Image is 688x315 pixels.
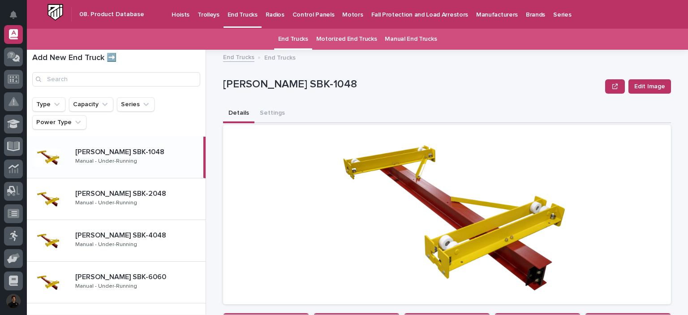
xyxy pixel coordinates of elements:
[4,5,23,24] button: Notifications
[75,229,168,240] p: [PERSON_NAME] SBK-4048
[223,104,254,123] button: Details
[11,11,23,25] div: Notifications
[75,242,137,248] p: Manual - Under-Running
[316,29,377,50] a: Motorized End Trucks
[27,220,206,262] a: [PERSON_NAME] SBK-4048[PERSON_NAME] SBK-4048 Manual - Under-Running
[75,188,168,198] p: [PERSON_NAME] SBK-2048
[32,115,86,129] button: Power Type
[278,29,308,50] a: End Trucks
[223,52,254,62] a: End Trucks
[32,53,200,63] h1: Add New End Truck ➡️
[32,72,200,86] input: Search
[264,52,296,62] p: End Trucks
[69,97,113,112] button: Capacity
[47,4,64,21] img: Workspace Logo
[4,292,23,311] button: users-avatar
[75,146,166,156] p: [PERSON_NAME] SBK-1048
[628,79,671,94] button: Edit Image
[634,82,665,91] span: Edit Image
[75,200,137,206] p: Manual - Under-Running
[75,158,137,164] p: Manual - Under-Running
[75,283,137,289] p: Manual - Under-Running
[27,262,206,303] a: [PERSON_NAME] SBK-6060[PERSON_NAME] SBK-6060 Manual - Under-Running
[385,29,437,50] a: Manual End Trucks
[79,11,144,18] h2: 08. Product Database
[32,97,65,112] button: Type
[75,271,168,281] p: [PERSON_NAME] SBK-6060
[117,97,155,112] button: Series
[27,137,206,178] a: [PERSON_NAME] SBK-1048[PERSON_NAME] SBK-1048 Manual - Under-Running
[27,178,206,220] a: [PERSON_NAME] SBK-2048[PERSON_NAME] SBK-2048 Manual - Under-Running
[254,104,290,123] button: Settings
[223,78,602,91] p: [PERSON_NAME] SBK-1048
